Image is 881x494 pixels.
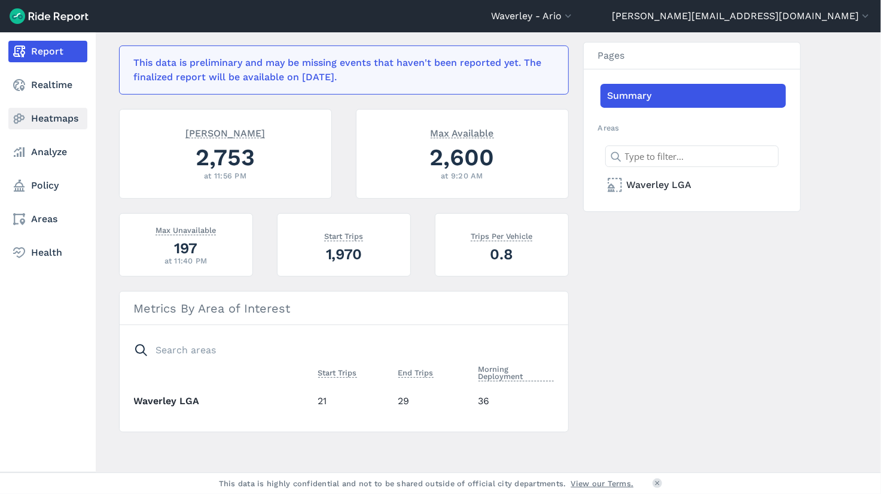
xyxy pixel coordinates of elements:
[8,208,87,230] a: Areas
[134,384,313,417] th: Waverley LGA
[491,9,574,23] button: Waverley - Ario
[134,255,238,266] div: at 11:40 PM
[612,9,871,23] button: [PERSON_NAME][EMAIL_ADDRESS][DOMAIN_NAME]
[313,384,394,417] td: 21
[127,340,547,361] input: Search areas
[474,384,554,417] td: 36
[318,366,357,378] span: Start Trips
[394,384,474,417] td: 29
[478,362,554,381] span: Morning Deployment
[318,366,357,380] button: Start Trips
[605,146,779,167] input: Type to filter...
[292,244,396,265] div: 1,970
[431,126,494,138] span: Max Available
[120,292,568,325] h3: Metrics By Area of Interest
[598,122,786,134] h2: Areas
[398,366,434,380] button: End Trips
[8,74,87,96] a: Realtime
[471,229,532,241] span: Trips Per Vehicle
[478,362,554,384] button: Morning Deployment
[398,366,434,378] span: End Trips
[134,141,317,174] div: 2,753
[8,242,87,263] a: Health
[324,229,363,241] span: Start Trips
[8,41,87,62] a: Report
[156,223,216,235] span: Max Unavailable
[185,126,265,138] span: [PERSON_NAME]
[8,141,87,163] a: Analyze
[600,84,786,108] a: Summary
[600,173,786,197] a: Waverley LGA
[134,170,317,181] div: at 11:56 PM
[584,43,800,69] h3: Pages
[450,244,554,265] div: 0.8
[371,170,554,181] div: at 9:20 AM
[8,108,87,129] a: Heatmaps
[371,141,554,174] div: 2,600
[134,238,238,259] div: 197
[8,175,87,196] a: Policy
[10,8,89,24] img: Ride Report
[134,56,547,84] div: This data is preliminary and may be missing events that haven't been reported yet. The finalized ...
[571,478,634,489] a: View our Terms.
